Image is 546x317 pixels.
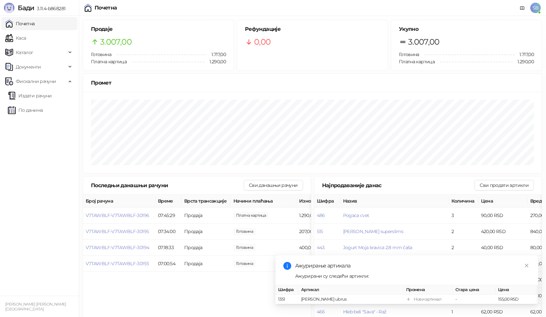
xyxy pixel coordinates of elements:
[182,224,231,240] td: Продаја
[182,256,231,272] td: Продаја
[5,31,26,45] a: Каса
[474,180,534,190] button: Сви продати артикли
[8,104,43,117] a: По данима
[16,75,56,88] span: Фискални рачуни
[155,240,182,256] td: 07:18:33
[86,212,149,218] button: V7TAWBLF-V7TAWBLF-30196
[83,195,155,208] th: Број рачуна
[408,36,440,48] span: 3.007,00
[182,240,231,256] td: Продаја
[298,295,404,304] td: [PERSON_NAME] ubrus
[182,195,231,208] th: Врста трансакције
[340,195,449,208] th: Назив
[298,285,404,295] th: Артикал
[513,58,534,65] span: 1.290,00
[517,3,528,13] a: Документација
[478,208,528,224] td: 90,00 RSD
[155,256,182,272] td: 07:00:54
[155,224,182,240] td: 07:34:00
[478,240,528,256] td: 40,00 RSD
[399,59,435,65] span: Платна картица
[155,208,182,224] td: 07:45:29
[478,224,528,240] td: 420,00 RSD
[317,245,325,250] button: 443
[317,228,323,234] button: 515
[453,295,495,304] td: -
[18,4,34,12] span: Бади
[449,240,478,256] td: 2
[245,25,380,33] h5: Рефундације
[233,244,256,251] span: 400,00
[233,212,269,219] span: 1.290,00
[399,25,534,33] h5: Укупно
[453,285,495,295] th: Стара цена
[91,59,127,65] span: Платна картица
[233,260,256,267] span: 1.110,00
[296,208,346,224] td: 1.290,00 RSD
[343,212,369,218] button: Pogaca cvet
[314,195,340,208] th: Шифра
[155,195,182,208] th: Време
[317,309,325,315] button: 466
[343,245,412,250] button: Jogurt Moja kravica 2.8 mm čaša
[275,285,298,295] th: Шифра
[283,262,291,270] span: info-circle
[295,272,530,280] div: Ажурирани су следећи артикли:
[4,3,14,13] img: Logo
[91,79,534,87] div: Промет
[343,309,386,315] button: Hleb beli "Sava" - Raž
[449,195,478,208] th: Количина
[495,295,538,304] td: 155,00 RSD
[449,208,478,224] td: 3
[91,25,226,33] h5: Продаје
[207,51,226,58] span: 1.717,00
[95,5,117,10] div: Почетна
[530,3,541,13] span: SB
[182,208,231,224] td: Продаја
[515,51,534,58] span: 1.717,00
[399,51,419,57] span: Готовина
[8,89,52,102] a: Издати рачуни
[296,195,346,208] th: Износ
[34,6,65,11] span: 3.11.4-b868281
[5,302,66,311] small: [PERSON_NAME] [PERSON_NAME] [GEOGRAPHIC_DATA]
[231,195,296,208] th: Начини плаћања
[317,212,325,218] button: 486
[524,263,529,268] span: close
[100,36,132,48] span: 3.007,00
[91,181,244,189] div: Последњи данашњи рачуни
[16,60,41,73] span: Документи
[322,181,475,189] div: Најпродаваније данас
[16,46,33,59] span: Каталог
[233,228,256,235] span: 207,00
[449,224,478,240] td: 2
[5,17,35,30] a: Почетна
[295,262,530,270] div: Ажурирање артикала
[343,228,404,234] button: [PERSON_NAME] superslims
[86,228,149,234] button: V7TAWBLF-V7TAWBLF-30195
[296,240,346,256] td: 400,00 RSD
[296,224,346,240] td: 207,00 RSD
[91,51,111,57] span: Готовина
[254,36,271,48] span: 0,00
[414,296,441,303] div: Нови артикал
[495,285,538,295] th: Цена
[478,195,528,208] th: Цена
[244,180,303,190] button: Сви данашњи рачуни
[205,58,226,65] span: 1.290,00
[523,262,530,269] a: Close
[86,245,149,250] button: V7TAWBLF-V7TAWBLF-30194
[86,261,149,267] button: V7TAWBLF-V7TAWBLF-30193
[275,295,298,304] td: 1351
[404,285,453,295] th: Промена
